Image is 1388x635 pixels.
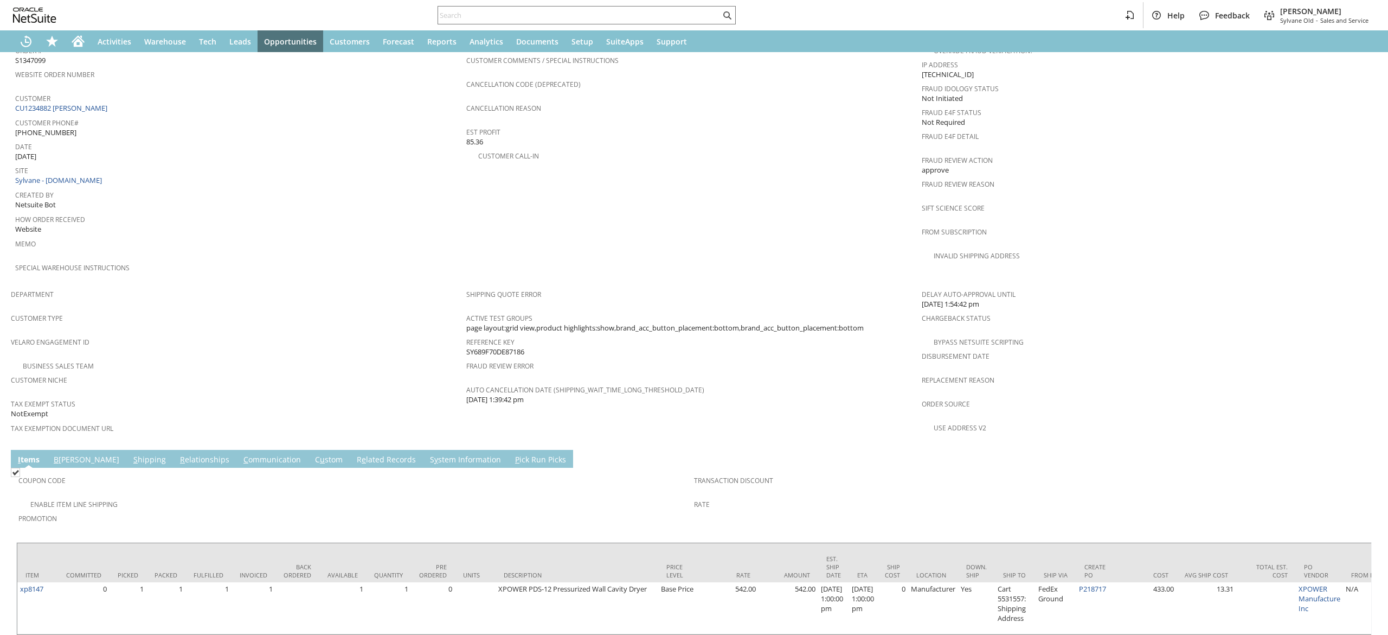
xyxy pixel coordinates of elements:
a: Unrolled view on [1358,452,1371,465]
a: Sylvane - [DOMAIN_NAME] [15,175,105,185]
a: Replacement reason [922,376,994,385]
span: e [362,454,366,465]
td: 1 [110,582,146,634]
a: Coupon Code [18,476,66,485]
a: Related Records [354,454,419,466]
a: Use Address V2 [934,423,986,433]
a: P218717 [1079,584,1106,594]
a: Fraud E4F Detail [922,132,979,141]
a: How Order Received [15,215,85,224]
svg: logo [13,8,56,23]
td: 0 [411,582,455,634]
a: Fraud Review Action [922,156,993,165]
td: 433.00 [1117,582,1177,634]
span: Reports [427,36,457,47]
span: Help [1167,10,1185,21]
a: Forecast [376,30,421,52]
a: Site [15,166,28,175]
svg: Home [72,35,85,48]
div: Description [504,571,650,579]
div: Ship Cost [885,563,900,579]
a: Enable Item Line Shipping [30,500,118,509]
span: [PERSON_NAME] [1280,6,1368,16]
div: PO Vendor [1304,563,1335,579]
td: Cart 5531557: Shipping Address [995,582,1036,634]
td: [DATE] 1:00:00 pm [818,582,849,634]
a: Activities [91,30,138,52]
span: Leads [229,36,251,47]
a: Transaction Discount [694,476,773,485]
a: Items [15,454,42,466]
a: Reference Key [466,338,515,347]
a: Customer Comments / Special Instructions [466,56,619,65]
div: Invoiced [240,571,267,579]
span: Documents [516,36,558,47]
div: Quantity [374,571,403,579]
div: Total Est. Cost [1244,563,1288,579]
span: Opportunities [264,36,317,47]
div: Item [25,571,50,579]
span: [DATE] 1:39:42 pm [466,395,524,405]
span: Setup [571,36,593,47]
div: Picked [118,571,138,579]
td: [DATE] 1:00:00 pm [849,582,877,634]
div: Avg Ship Cost [1185,571,1228,579]
span: [TECHNICAL_ID] [922,69,974,80]
span: I [18,454,21,465]
a: Home [65,30,91,52]
a: Department [11,290,54,299]
span: - [1316,16,1318,24]
a: Tax Exemption Document URL [11,424,113,433]
div: Ship To [1003,571,1027,579]
svg: Shortcuts [46,35,59,48]
svg: Recent Records [20,35,33,48]
input: Search [438,9,721,22]
div: Units [463,571,487,579]
span: S [133,454,138,465]
span: Netsuite Bot [15,200,56,210]
a: Auto Cancellation Date (shipping_wait_time_long_threshold_date) [466,385,704,395]
span: Analytics [470,36,503,47]
a: Customer [15,94,50,103]
div: Pre Ordered [419,563,447,579]
div: Fulfilled [194,571,223,579]
div: Back Ordered [284,563,311,579]
span: Customers [330,36,370,47]
span: u [320,454,325,465]
a: Est Profit [466,128,500,137]
a: Tech [192,30,223,52]
a: Bypass NetSuite Scripting [934,338,1024,347]
a: Documents [510,30,565,52]
td: 1 [366,582,411,634]
span: page layout:grid view,product highlights:show,brand_acc_button_placement:bottom,brand_acc_button_... [466,323,864,333]
a: Sift Science Score [922,204,985,213]
a: Fraud Review Reason [922,180,994,189]
a: Cancellation Reason [466,104,541,113]
span: Support [657,36,687,47]
a: Support [650,30,693,52]
span: y [434,454,438,465]
a: Invalid Shipping Address [934,251,1020,261]
a: Fraud Review Error [466,361,534,371]
div: Shortcuts [39,30,65,52]
div: Location [916,571,950,579]
span: R [180,454,185,465]
a: CU1234882 [PERSON_NAME] [15,103,110,113]
td: FedEx Ground [1036,582,1076,634]
div: Price Level [666,563,691,579]
a: XPOWER Manufacture Inc [1299,584,1340,613]
img: Checked [11,468,20,477]
a: Active Test Groups [466,314,532,323]
a: From Subscription [922,227,987,237]
div: Committed [66,571,101,579]
td: 542.00 [759,582,818,634]
div: Packed [155,571,177,579]
a: Velaro Engagement ID [11,338,89,347]
span: Warehouse [144,36,186,47]
a: Cancellation Code (deprecated) [466,80,581,89]
td: 1 [185,582,232,634]
div: Ship Via [1044,571,1068,579]
td: 13.31 [1177,582,1236,634]
td: 1 [146,582,185,634]
a: Customer Phone# [15,118,79,128]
